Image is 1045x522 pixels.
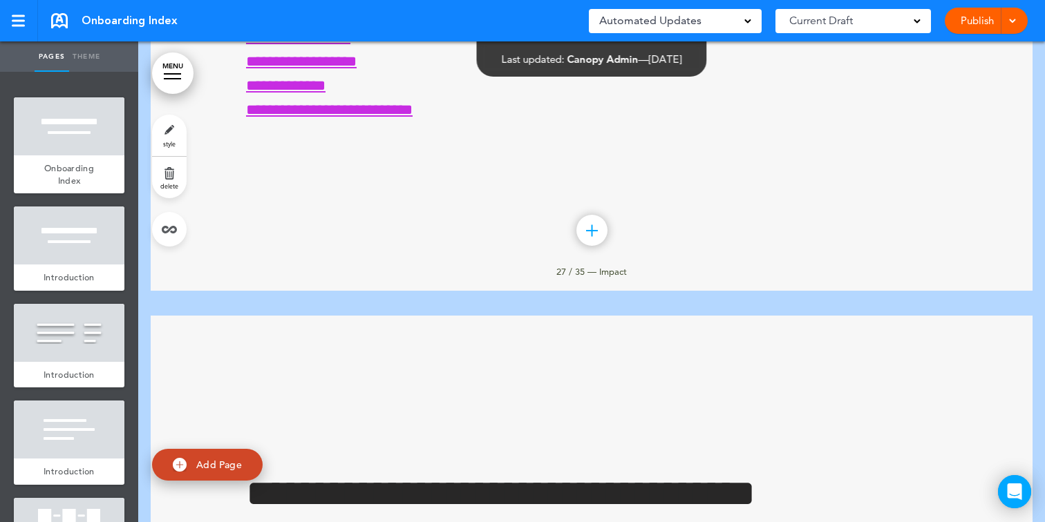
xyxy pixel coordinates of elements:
a: Publish [955,8,999,34]
a: Add Page [152,449,263,481]
a: Introduction [14,362,124,388]
span: [DATE] [649,52,682,66]
span: Canopy Admin [567,52,639,66]
div: — [502,54,682,64]
a: Introduction [14,264,124,291]
span: delete [160,182,178,190]
a: Theme [69,41,104,72]
span: Automated Updates [599,11,702,30]
a: delete [152,157,187,198]
div: Open Intercom Messenger [998,475,1031,508]
img: add.svg [173,458,187,472]
a: Introduction [14,458,124,485]
span: Introduction [44,271,95,283]
span: Introduction [44,369,95,380]
a: MENU [152,52,194,94]
a: Onboarding Index [14,155,124,193]
span: Onboarding Index [82,13,178,28]
a: Pages [35,41,69,72]
span: Introduction [44,465,95,477]
span: 27 / 35 [556,266,585,277]
span: Impact [599,266,627,277]
span: Add Page [196,458,242,470]
a: style [152,115,187,156]
span: Last updated: [502,52,565,66]
span: style [163,139,176,148]
span: Onboarding Index [44,162,94,186]
span: — [587,266,596,277]
span: Current Draft [789,11,853,30]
